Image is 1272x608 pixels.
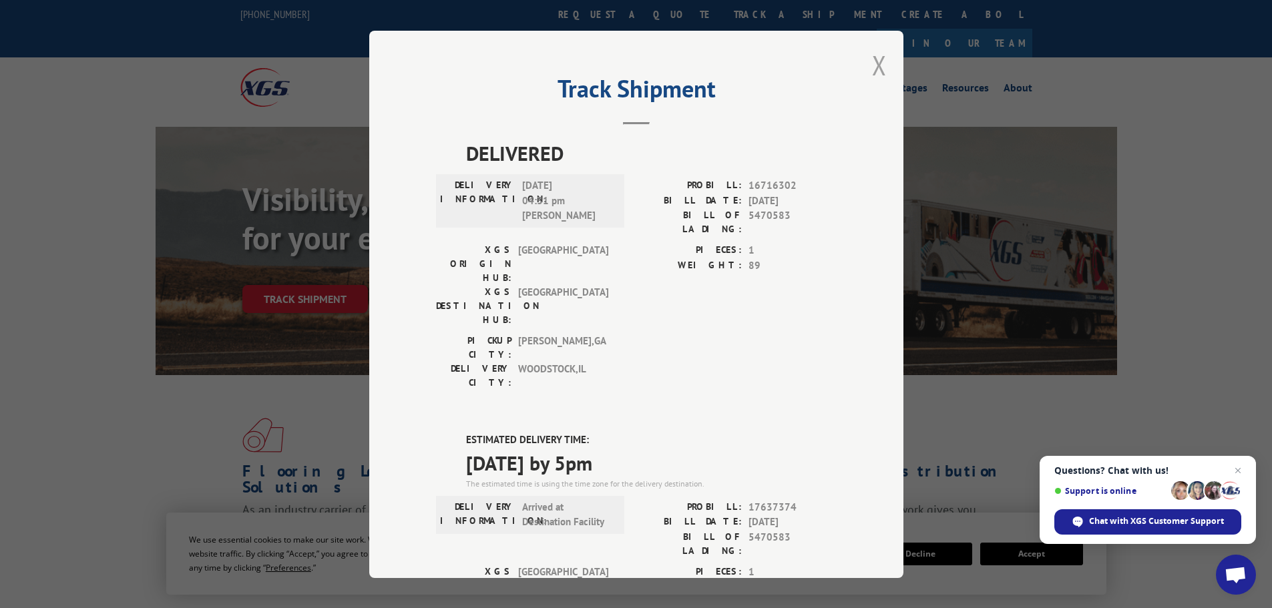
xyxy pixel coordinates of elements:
label: ESTIMATED DELIVERY TIME: [466,432,837,448]
label: XGS ORIGIN HUB: [436,243,511,285]
span: [GEOGRAPHIC_DATA] [518,285,608,327]
label: DELIVERY INFORMATION: [440,178,515,224]
span: 89 [749,258,837,273]
span: 5470583 [749,208,837,236]
span: 1 [749,564,837,579]
label: PROBILL: [636,499,742,515]
span: Questions? Chat with us! [1054,465,1241,476]
button: Close modal [872,47,887,83]
span: [DATE] 04:31 pm [PERSON_NAME] [522,178,612,224]
label: XGS ORIGIN HUB: [436,564,511,606]
span: [GEOGRAPHIC_DATA] [518,564,608,606]
span: Arrived at Destination Facility [522,499,612,529]
span: [PERSON_NAME] , GA [518,334,608,362]
label: BILL OF LADING: [636,208,742,236]
span: Support is online [1054,486,1167,496]
span: 17637374 [749,499,837,515]
span: 16716302 [749,178,837,194]
span: [DATE] by 5pm [466,447,837,477]
span: 1 [749,243,837,258]
span: 5470583 [749,529,837,557]
span: Chat with XGS Customer Support [1089,515,1224,527]
label: WEIGHT: [636,258,742,273]
label: XGS DESTINATION HUB: [436,285,511,327]
label: DELIVERY CITY: [436,362,511,390]
div: The estimated time is using the time zone for the delivery destination. [466,477,837,489]
span: Close chat [1230,463,1246,479]
label: BILL DATE: [636,515,742,530]
label: PROBILL: [636,178,742,194]
span: [GEOGRAPHIC_DATA] [518,243,608,285]
div: Open chat [1216,555,1256,595]
span: WOODSTOCK , IL [518,362,608,390]
div: Chat with XGS Customer Support [1054,509,1241,535]
label: PIECES: [636,564,742,579]
label: PICKUP CITY: [436,334,511,362]
span: [DATE] [749,515,837,530]
h2: Track Shipment [436,79,837,105]
label: BILL OF LADING: [636,529,742,557]
label: DELIVERY INFORMATION: [440,499,515,529]
label: BILL DATE: [636,193,742,208]
span: DELIVERED [466,138,837,168]
span: [DATE] [749,193,837,208]
label: PIECES: [636,243,742,258]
